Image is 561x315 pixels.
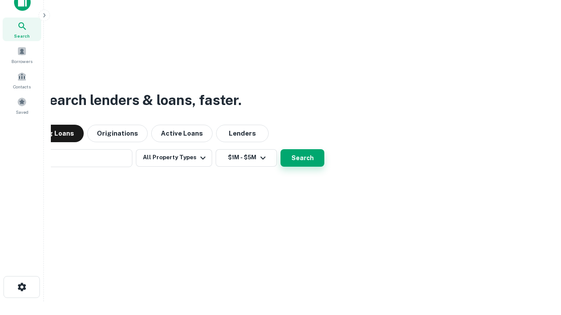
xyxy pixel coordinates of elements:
[136,149,212,167] button: All Property Types
[40,90,241,111] h3: Search lenders & loans, faster.
[87,125,148,142] button: Originations
[216,149,277,167] button: $1M - $5M
[280,149,324,167] button: Search
[151,125,213,142] button: Active Loans
[517,245,561,287] iframe: Chat Widget
[3,68,41,92] a: Contacts
[11,58,32,65] span: Borrowers
[3,43,41,66] a: Borrowers
[14,32,30,39] span: Search
[3,17,41,41] a: Search
[216,125,269,142] button: Lenders
[13,83,31,90] span: Contacts
[16,108,28,115] span: Saved
[3,94,41,117] a: Saved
